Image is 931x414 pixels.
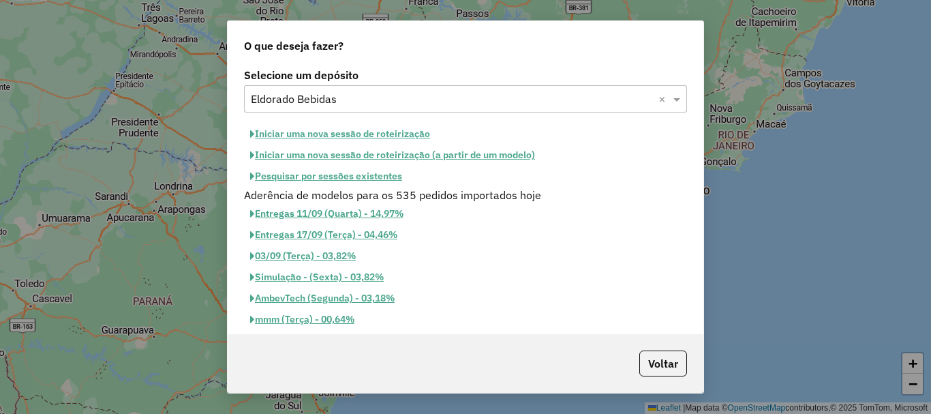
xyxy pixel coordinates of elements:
[244,145,541,166] button: Iniciar uma nova sessão de roteirização (a partir de um modelo)
[244,267,390,288] button: Simulação - (Sexta) - 03,82%
[658,91,670,107] span: Clear all
[244,166,408,187] button: Pesquisar por sessões existentes
[244,123,436,145] button: Iniciar uma nova sessão de roteirização
[236,187,695,203] div: Aderência de modelos para os 535 pedidos importados hoje
[244,288,401,309] button: AmbevTech (Segunda) - 03,18%
[639,351,687,376] button: Voltar
[244,309,361,330] button: mmm (Terça) - 00,64%
[244,38,344,54] span: O que deseja fazer?
[244,203,410,224] button: Entregas 11/09 (Quarta) - 14,97%
[244,67,687,83] label: Selecione um depósito
[244,224,403,246] button: Entregas 17/09 (Terça) - 04,46%
[244,246,362,267] button: 03/09 (Terça) - 03,82%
